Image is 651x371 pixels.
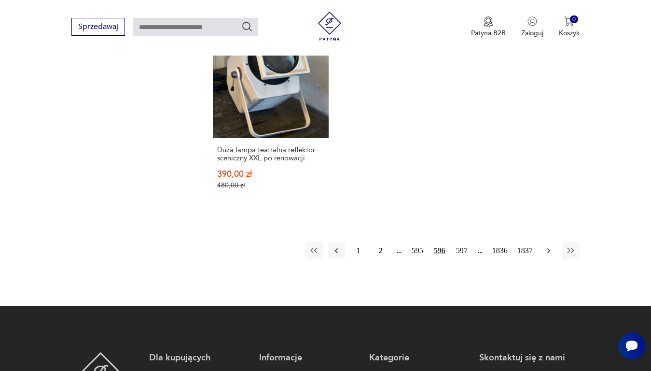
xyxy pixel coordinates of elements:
a: Sprzedawaj [71,24,125,31]
button: 1837 [515,242,535,259]
button: 0Koszyk [559,16,580,38]
a: SaleDuża lampa teatralna reflektor sceniczny XXL po renowacjiDuża lampa teatralna reflektor sceni... [213,22,329,208]
button: 597 [453,242,471,259]
button: 1 [350,242,367,259]
img: Ikona medalu [484,16,493,27]
h3: Duża lampa teatralna reflektor sceniczny XXL po renowacji [217,146,324,162]
p: Skontaktuj się z nami [479,352,580,364]
button: Szukaj [241,21,253,32]
a: Ikona medaluPatyna B2B [471,16,506,38]
img: Ikona koszyka [564,16,574,26]
img: Ikonka użytkownika [527,16,537,26]
p: 390,00 zł [217,170,324,178]
button: 596 [431,242,448,259]
button: 595 [409,242,426,259]
div: 0 [570,15,578,24]
button: Zaloguj [521,16,543,38]
button: Patyna B2B [471,16,506,38]
p: Kategorie [369,352,470,364]
iframe: Smartsupp widget button [618,332,645,359]
p: 480,00 zł [217,181,324,189]
button: Sprzedawaj [71,18,125,36]
p: Informacje [259,352,360,364]
p: Zaloguj [521,29,543,38]
button: 2 [372,242,389,259]
img: Patyna - sklep z meblami i dekoracjami vintage [315,12,344,41]
button: 1836 [490,242,510,259]
p: Dla kupujących [149,352,249,364]
p: Koszyk [559,29,580,38]
p: Patyna B2B [471,29,506,38]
